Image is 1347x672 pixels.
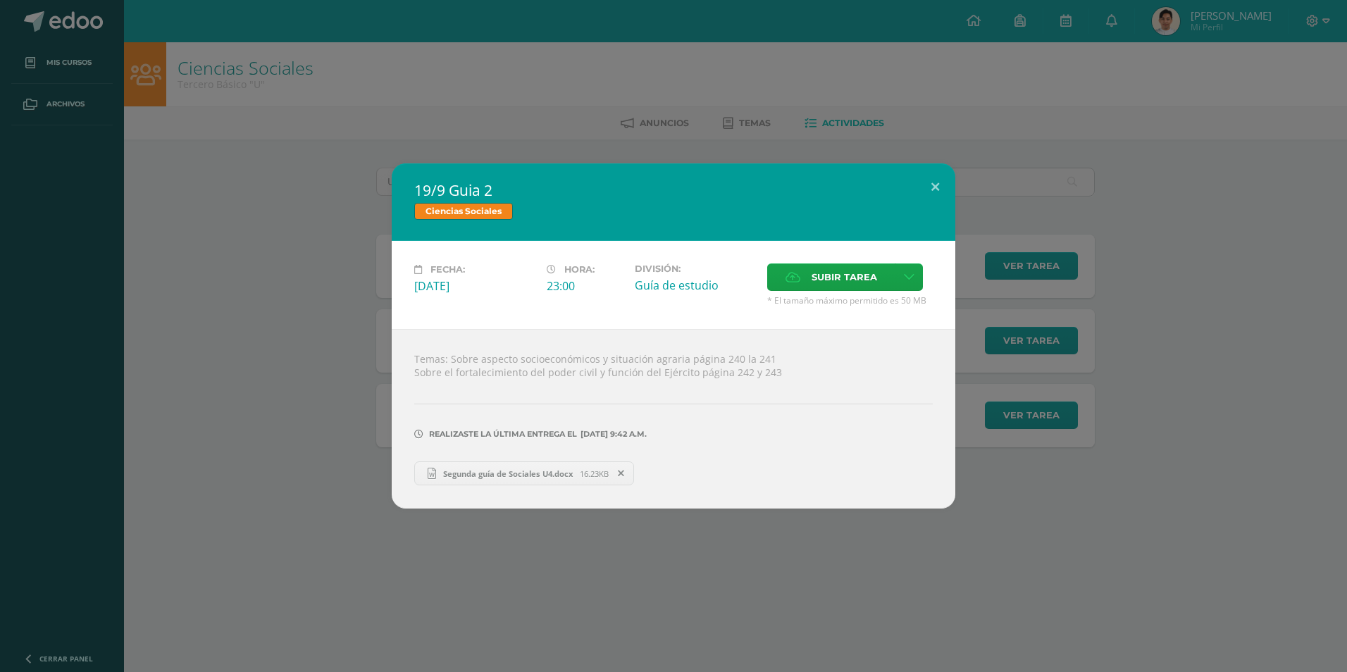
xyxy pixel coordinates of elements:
[414,278,535,294] div: [DATE]
[392,329,955,509] div: Temas: Sobre aspecto socioeconómicos y situación agraria página 240 la 241 Sobre el fortalecimien...
[436,468,580,479] span: Segunda guía de Sociales U4.docx
[812,264,877,290] span: Subir tarea
[580,468,609,479] span: 16.23KB
[429,429,577,439] span: Realizaste la última entrega el
[564,264,595,275] span: Hora:
[609,466,633,481] span: Remover entrega
[430,264,465,275] span: Fecha:
[635,278,756,293] div: Guía de estudio
[577,434,647,435] span: [DATE] 9:42 a.m.
[414,180,933,200] h2: 19/9 Guia 2
[414,461,634,485] a: Segunda guía de Sociales U4.docx 16.23KB
[915,163,955,211] button: Close (Esc)
[414,203,513,220] span: Ciencias Sociales
[635,263,756,274] label: División:
[767,294,933,306] span: * El tamaño máximo permitido es 50 MB
[547,278,623,294] div: 23:00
